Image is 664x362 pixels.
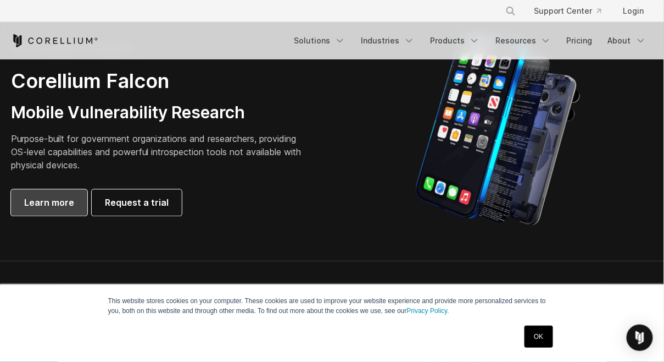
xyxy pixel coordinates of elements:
a: Solutions [287,31,352,51]
span: Learn more [24,196,74,210]
a: Products [423,31,487,51]
a: Learn more [11,190,87,216]
a: Resources [489,31,558,51]
a: Privacy Policy. [407,307,449,315]
div: Navigation Menu [287,31,653,51]
span: Request a trial [105,196,169,210]
a: OK [524,326,553,348]
a: Support Center [525,1,610,21]
a: Industries [354,31,421,51]
div: Navigation Menu [492,1,653,21]
a: Request a trial [92,190,182,216]
p: Purpose-built for government organizations and researchers, providing OS-level capabilities and p... [11,133,306,172]
a: Login [615,1,653,21]
a: About [601,31,653,51]
a: Corellium Home [11,34,98,47]
a: Pricing [560,31,599,51]
button: Search [501,1,521,21]
div: Open Intercom Messenger [627,325,653,351]
img: iPhone model separated into the mechanics used to build the physical device. [415,34,581,227]
p: This website stores cookies on your computer. These cookies are used to improve your website expe... [108,296,556,316]
h3: Mobile Vulnerability Research [11,103,306,124]
h2: Corellium Falcon [11,69,306,94]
